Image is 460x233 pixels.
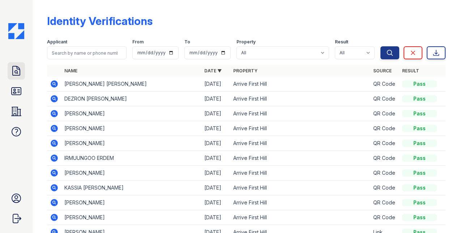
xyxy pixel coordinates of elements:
[370,151,399,166] td: QR Code
[230,77,370,92] td: Arrive First Hill
[61,166,201,181] td: [PERSON_NAME]
[184,39,190,45] label: To
[132,39,144,45] label: From
[402,140,437,147] div: Pass
[201,195,230,210] td: [DATE]
[230,106,370,121] td: Arrive First Hill
[402,169,437,177] div: Pass
[61,195,201,210] td: [PERSON_NAME]
[370,136,399,151] td: QR Code
[61,92,201,106] td: DEZRON [PERSON_NAME]
[370,92,399,106] td: QR Code
[61,106,201,121] td: [PERSON_NAME]
[230,210,370,225] td: Arrive First Hill
[402,184,437,191] div: Pass
[370,106,399,121] td: QR Code
[201,121,230,136] td: [DATE]
[370,195,399,210] td: QR Code
[402,80,437,88] div: Pass
[201,151,230,166] td: [DATE]
[370,166,399,181] td: QR Code
[335,39,348,45] label: Result
[402,110,437,117] div: Pass
[373,68,392,73] a: Source
[402,154,437,162] div: Pass
[230,181,370,195] td: Arrive First Hill
[204,68,222,73] a: Date ▼
[370,181,399,195] td: QR Code
[61,210,201,225] td: [PERSON_NAME]
[370,210,399,225] td: QR Code
[201,77,230,92] td: [DATE]
[61,151,201,166] td: IRMUUNGOO ERDEM
[402,214,437,221] div: Pass
[201,210,230,225] td: [DATE]
[47,46,127,59] input: Search by name or phone number
[402,95,437,102] div: Pass
[201,166,230,181] td: [DATE]
[230,195,370,210] td: Arrive First Hill
[64,68,77,73] a: Name
[230,166,370,181] td: Arrive First Hill
[47,14,153,27] div: Identity Verifications
[201,106,230,121] td: [DATE]
[47,39,67,45] label: Applicant
[230,151,370,166] td: Arrive First Hill
[61,77,201,92] td: [PERSON_NAME] [PERSON_NAME]
[61,181,201,195] td: KASSIA [PERSON_NAME]
[237,39,256,45] label: Property
[233,68,257,73] a: Property
[201,92,230,106] td: [DATE]
[230,136,370,151] td: Arrive First Hill
[402,68,419,73] a: Result
[402,125,437,132] div: Pass
[61,136,201,151] td: [PERSON_NAME]
[370,121,399,136] td: QR Code
[201,181,230,195] td: [DATE]
[201,136,230,151] td: [DATE]
[402,199,437,206] div: Pass
[230,121,370,136] td: Arrive First Hill
[8,23,24,39] img: CE_Icon_Blue-c292c112584629df590d857e76928e9f676e5b41ef8f769ba2f05ee15b207248.png
[61,121,201,136] td: [PERSON_NAME]
[230,92,370,106] td: Arrive First Hill
[370,77,399,92] td: QR Code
